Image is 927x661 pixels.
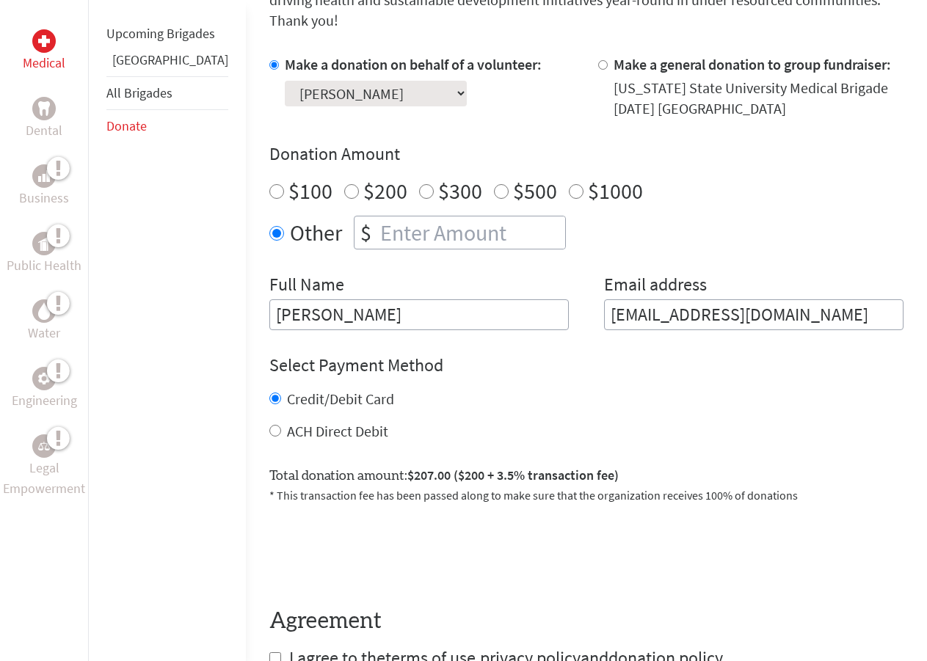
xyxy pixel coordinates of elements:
a: Upcoming Brigades [106,25,215,42]
img: Water [38,302,50,319]
img: Medical [38,35,50,47]
input: Enter Full Name [269,299,569,330]
a: Legal EmpowermentLegal Empowerment [3,434,85,499]
input: Your Email [604,299,904,330]
label: ACH Direct Debit [287,422,388,440]
li: All Brigades [106,76,228,110]
a: [GEOGRAPHIC_DATA] [112,51,228,68]
img: Public Health [38,236,50,251]
img: Legal Empowerment [38,442,50,450]
a: Public HealthPublic Health [7,232,81,276]
a: All Brigades [106,84,172,101]
a: EngineeringEngineering [12,367,77,411]
h4: Select Payment Method [269,354,904,377]
div: $ [355,216,377,249]
img: Engineering [38,373,50,384]
p: Medical [23,53,65,73]
input: Enter Amount [377,216,565,249]
p: Water [28,323,60,343]
label: $1000 [588,177,643,205]
li: Guatemala [106,50,228,76]
label: Full Name [269,273,344,299]
label: $300 [438,177,482,205]
h4: Agreement [269,608,904,635]
label: Email address [604,273,707,299]
p: Legal Empowerment [3,458,85,499]
a: MedicalMedical [23,29,65,73]
img: Dental [38,101,50,115]
p: Public Health [7,255,81,276]
label: Credit/Debit Card [287,390,394,408]
li: Upcoming Brigades [106,18,228,50]
li: Donate [106,110,228,142]
label: Other [290,216,342,249]
h4: Donation Amount [269,142,904,166]
div: [US_STATE] State University Medical Brigade [DATE] [GEOGRAPHIC_DATA] [614,78,904,119]
div: Legal Empowerment [32,434,56,458]
a: BusinessBusiness [19,164,69,208]
label: Make a donation on behalf of a volunteer: [285,55,542,73]
a: Donate [106,117,147,134]
div: Engineering [32,367,56,390]
span: $207.00 ($200 + 3.5% transaction fee) [407,467,619,483]
label: Total donation amount: [269,465,619,486]
label: $100 [288,177,332,205]
a: DentalDental [26,97,62,141]
iframe: reCAPTCHA [269,522,492,579]
div: Public Health [32,232,56,255]
p: * This transaction fee has been passed along to make sure that the organization receives 100% of ... [269,486,904,504]
label: Make a general donation to group fundraiser: [614,55,891,73]
label: $500 [513,177,557,205]
div: Dental [32,97,56,120]
a: WaterWater [28,299,60,343]
div: Water [32,299,56,323]
div: Business [32,164,56,188]
div: Medical [32,29,56,53]
label: $200 [363,177,407,205]
p: Dental [26,120,62,141]
p: Engineering [12,390,77,411]
p: Business [19,188,69,208]
img: Business [38,170,50,182]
